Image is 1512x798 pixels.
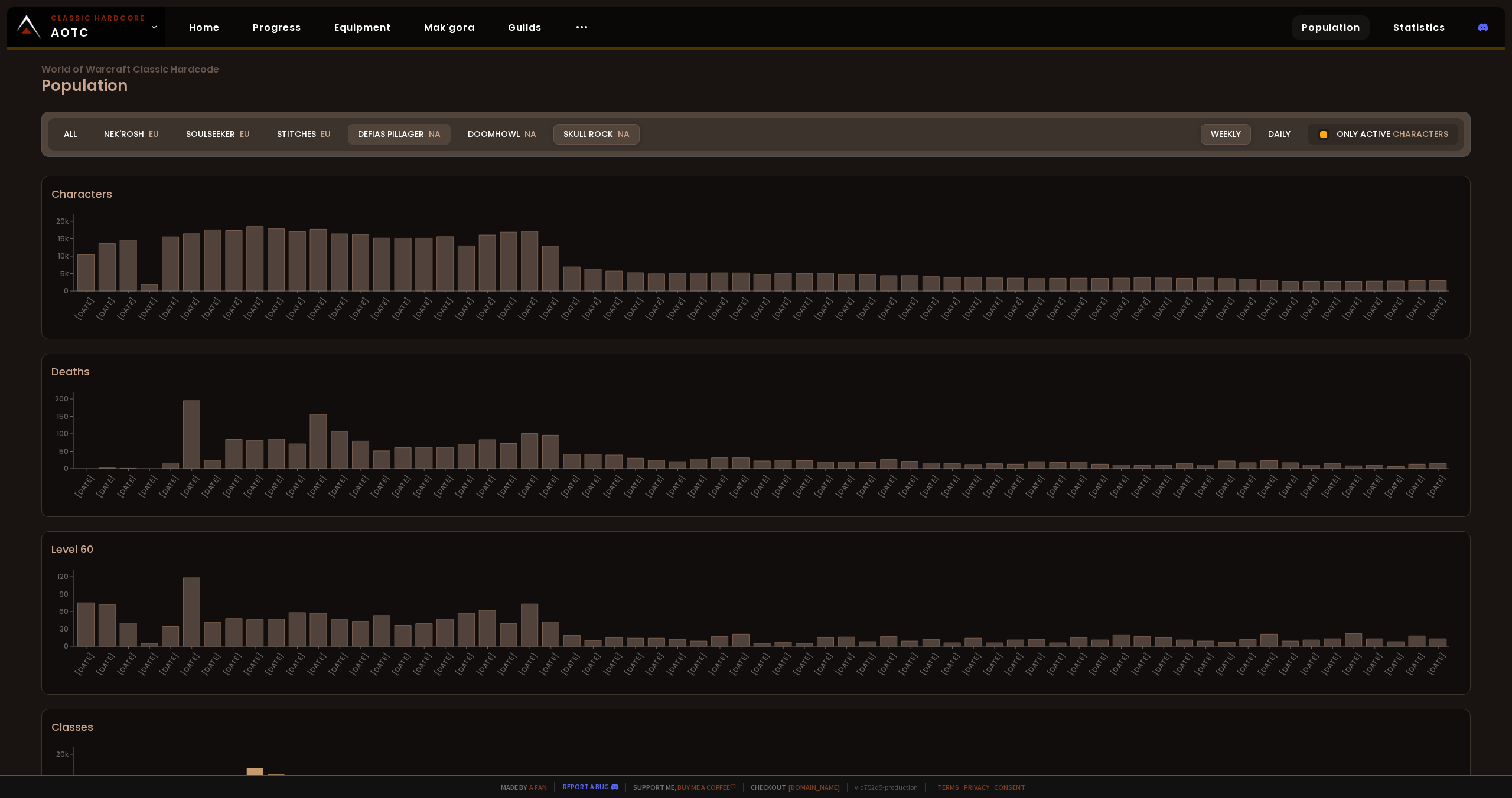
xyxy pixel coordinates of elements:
[56,749,69,759] tspan: 20k
[1425,473,1448,500] text: [DATE]
[200,473,223,500] text: [DATE]
[429,128,441,140] span: NA
[1425,296,1448,322] text: [DATE]
[1278,473,1301,500] text: [DATE]
[1383,651,1406,678] text: [DATE]
[1172,473,1195,500] text: [DATE]
[369,651,392,678] text: [DATE]
[136,651,159,678] text: [DATE]
[348,124,451,145] div: Defias Pillager
[73,651,96,678] text: [DATE]
[158,651,181,678] text: [DATE]
[1045,296,1068,322] text: [DATE]
[601,296,624,322] text: [DATE]
[855,473,878,500] text: [DATE]
[994,783,1025,792] a: Consent
[677,783,736,792] a: Buy me a coffee
[57,429,69,439] tspan: 100
[41,65,1471,74] span: World of Warcraft Classic Hardcode
[1341,651,1364,678] text: [DATE]
[601,651,624,678] text: [DATE]
[60,624,69,634] tspan: 30
[833,473,856,500] text: [DATE]
[1192,651,1216,678] text: [DATE]
[60,269,69,279] tspan: 5k
[348,651,371,678] text: [DATE]
[73,473,96,500] text: [DATE]
[1003,651,1026,678] text: [DATE]
[960,296,983,322] text: [DATE]
[686,296,709,322] text: [DATE]
[1404,651,1427,678] text: [DATE]
[136,296,159,322] text: [DATE]
[813,473,836,500] text: [DATE]
[327,651,350,678] text: [DATE]
[1341,296,1364,322] text: [DATE]
[982,296,1005,322] text: [DATE]
[369,296,392,322] text: [DATE]
[939,473,962,500] text: [DATE]
[1151,296,1174,322] text: [DATE]
[517,296,540,322] text: [DATE]
[623,473,646,500] text: [DATE]
[1319,651,1342,678] text: [DATE]
[496,651,519,678] text: [DATE]
[348,296,371,322] text: [DATE]
[707,473,730,500] text: [DATE]
[221,651,244,678] text: [DATE]
[833,296,856,322] text: [DATE]
[1066,473,1089,500] text: [DATE]
[1383,296,1406,322] text: [DATE]
[284,651,307,678] text: [DATE]
[58,234,69,244] tspan: 15k
[94,651,117,678] text: [DATE]
[284,296,307,322] text: [DATE]
[432,296,455,322] text: [DATE]
[1201,124,1251,145] div: Weekly
[267,124,341,145] div: Stitches
[1172,651,1195,678] text: [DATE]
[1425,651,1448,678] text: [DATE]
[833,651,856,678] text: [DATE]
[770,473,793,500] text: [DATE]
[1003,473,1026,500] text: [DATE]
[529,783,547,792] a: a fan
[1045,473,1068,500] text: [DATE]
[937,783,959,792] a: Terms
[1362,651,1385,678] text: [DATE]
[454,651,477,678] text: [DATE]
[496,473,519,500] text: [DATE]
[240,128,250,140] span: EU
[58,251,69,261] tspan: 10k
[1235,651,1258,678] text: [DATE]
[1258,124,1301,145] div: Daily
[1003,296,1026,322] text: [DATE]
[601,473,624,500] text: [DATE]
[498,15,551,40] a: Guilds
[791,651,814,678] text: [DATE]
[1362,473,1385,500] text: [DATE]
[94,296,117,322] text: [DATE]
[707,651,730,678] text: [DATE]
[415,15,484,40] a: Mak'gora
[643,473,666,500] text: [DATE]
[770,651,793,678] text: [DATE]
[390,296,413,322] text: [DATE]
[643,296,666,322] text: [DATE]
[411,473,434,500] text: [DATE]
[1256,651,1279,678] text: [DATE]
[94,124,169,145] div: Nek'Rosh
[411,651,434,678] text: [DATE]
[664,473,687,500] text: [DATE]
[7,7,165,47] a: Classic HardcoreAOTC
[200,296,223,322] text: [DATE]
[64,463,69,473] tspan: 0
[1298,473,1321,500] text: [DATE]
[1235,296,1258,322] text: [DATE]
[625,783,736,792] span: Support me,
[243,15,311,40] a: Progress
[855,296,878,322] text: [DATE]
[474,651,497,678] text: [DATE]
[64,641,69,651] tspan: 0
[1108,296,1131,322] text: [DATE]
